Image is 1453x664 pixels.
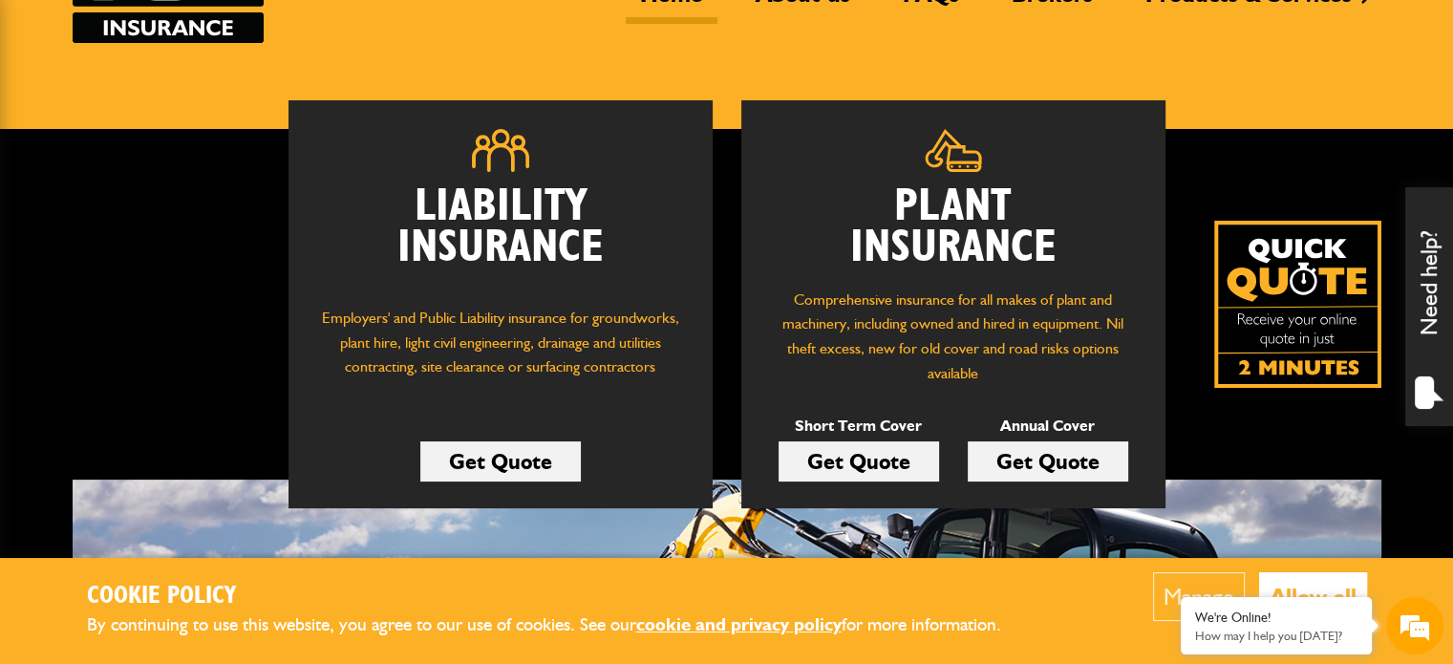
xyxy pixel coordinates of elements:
a: Get your insurance quote isn just 2-minutes [1214,221,1381,388]
p: How may I help you today? [1195,629,1357,643]
a: Get Quote [420,441,581,482]
p: Comprehensive insurance for all makes of plant and machinery, including owned and hired in equipm... [770,288,1137,385]
p: Employers' and Public Liability insurance for groundworks, plant hire, light civil engineering, d... [317,306,684,397]
img: Quick Quote [1214,221,1381,388]
h2: Plant Insurance [770,186,1137,268]
button: Manage [1153,572,1245,621]
div: We're Online! [1195,610,1357,626]
p: Annual Cover [968,414,1128,439]
p: Short Term Cover [779,414,939,439]
h2: Liability Insurance [317,186,684,288]
p: By continuing to use this website, you agree to our use of cookies. See our for more information. [87,610,1033,640]
h2: Cookie Policy [87,582,1033,611]
a: Get Quote [779,441,939,482]
a: cookie and privacy policy [636,613,842,635]
div: Need help? [1405,187,1453,426]
button: Allow all [1259,572,1367,621]
a: Get Quote [968,441,1128,482]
